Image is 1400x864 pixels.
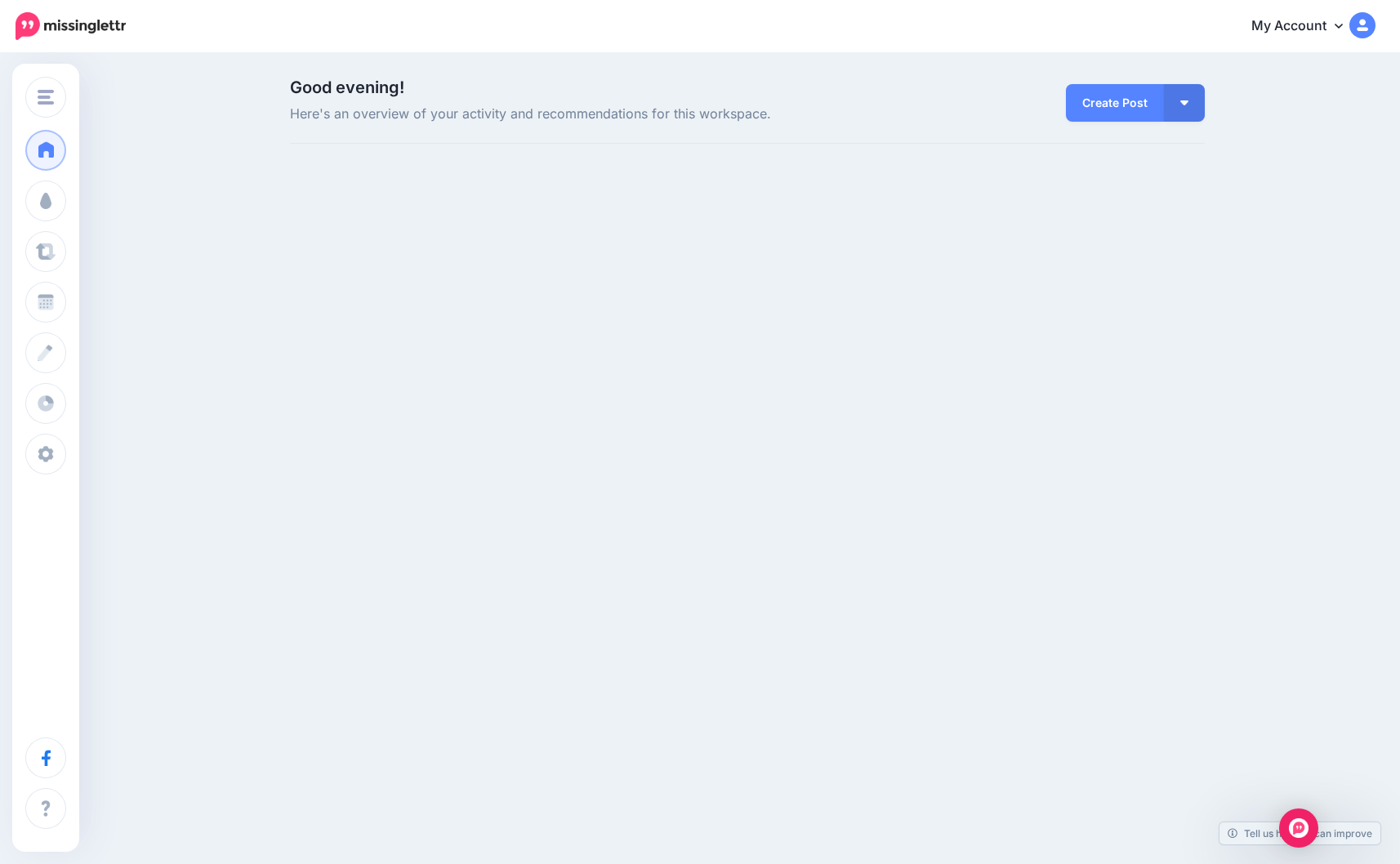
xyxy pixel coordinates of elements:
div: Open Intercom Messenger [1279,808,1318,848]
img: Missinglettr [16,12,126,40]
a: Create Post [1066,84,1164,122]
a: Tell us how we can improve [1219,822,1380,844]
span: Good evening! [290,78,404,97]
img: arrow-down-white.png [1180,100,1188,105]
img: menu.png [38,90,54,105]
a: My Account [1235,7,1375,47]
span: Here's an overview of your activity and recommendations for this workspace. [290,104,892,125]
